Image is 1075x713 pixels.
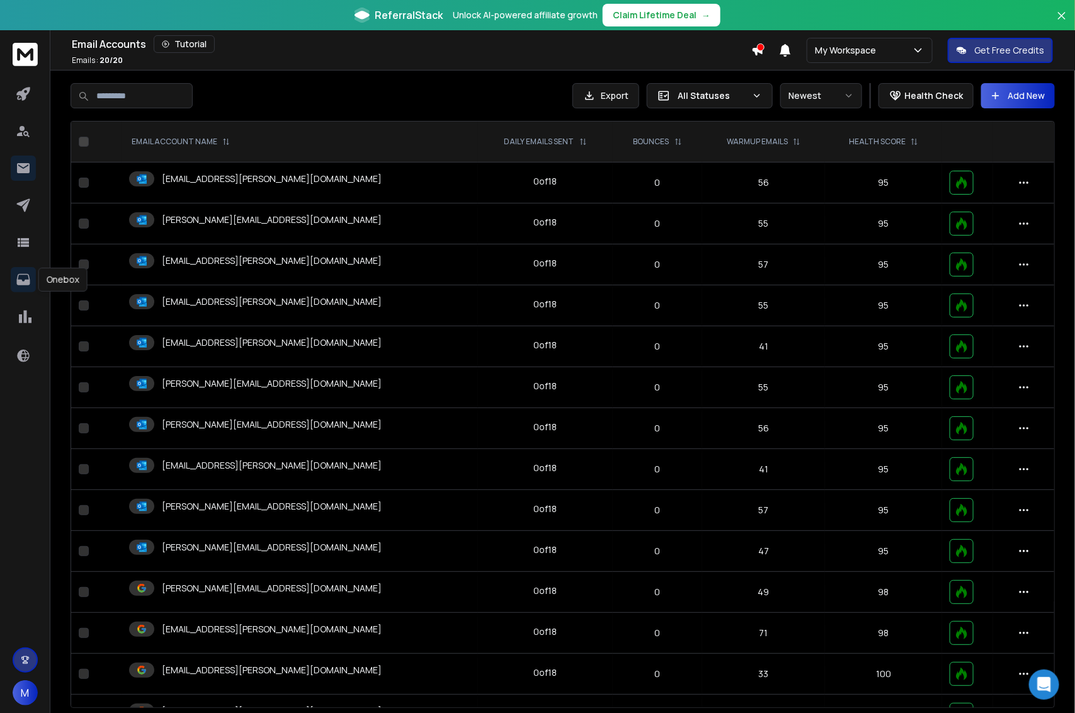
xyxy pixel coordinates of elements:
[162,173,382,185] p: [EMAIL_ADDRESS][PERSON_NAME][DOMAIN_NAME]
[825,285,942,326] td: 95
[534,339,557,351] div: 0 of 18
[620,627,695,639] p: 0
[825,367,942,408] td: 95
[162,500,382,513] p: [PERSON_NAME][EMAIL_ADDRESS][DOMAIN_NAME]
[702,408,825,449] td: 56
[13,680,38,705] button: M
[702,572,825,613] td: 49
[825,613,942,654] td: 98
[1054,8,1070,38] button: Close banner
[72,55,123,66] p: Emails :
[825,654,942,695] td: 100
[825,244,942,285] td: 95
[727,137,788,147] p: WARMUP EMAILS
[620,381,695,394] p: 0
[620,340,695,353] p: 0
[162,254,382,267] p: [EMAIL_ADDRESS][PERSON_NAME][DOMAIN_NAME]
[132,137,230,147] div: EMAIL ACCOUNT NAME
[904,89,963,102] p: Health Check
[849,137,906,147] p: HEALTH SCORE
[38,268,88,292] div: Onebox
[620,586,695,598] p: 0
[162,541,382,554] p: [PERSON_NAME][EMAIL_ADDRESS][DOMAIN_NAME]
[620,463,695,476] p: 0
[825,163,942,203] td: 95
[534,625,557,638] div: 0 of 18
[534,175,557,188] div: 0 of 18
[678,89,747,102] p: All Statuses
[534,462,557,474] div: 0 of 18
[504,137,574,147] p: DAILY EMAILS SENT
[780,83,862,108] button: Newest
[620,176,695,189] p: 0
[534,544,557,556] div: 0 of 18
[620,299,695,312] p: 0
[702,449,825,490] td: 41
[162,623,382,636] p: [EMAIL_ADDRESS][PERSON_NAME][DOMAIN_NAME]
[702,9,710,21] span: →
[634,137,669,147] p: BOUNCES
[825,531,942,572] td: 95
[162,214,382,226] p: [PERSON_NAME][EMAIL_ADDRESS][DOMAIN_NAME]
[154,35,215,53] button: Tutorial
[603,4,720,26] button: Claim Lifetime Deal→
[572,83,639,108] button: Export
[825,572,942,613] td: 98
[974,44,1044,57] p: Get Free Credits
[981,83,1055,108] button: Add New
[879,83,974,108] button: Health Check
[825,490,942,531] td: 95
[702,244,825,285] td: 57
[825,408,942,449] td: 95
[815,44,881,57] p: My Workspace
[162,664,382,676] p: [EMAIL_ADDRESS][PERSON_NAME][DOMAIN_NAME]
[375,8,443,23] span: ReferralStack
[702,163,825,203] td: 56
[702,326,825,367] td: 41
[948,38,1053,63] button: Get Free Credits
[825,203,942,244] td: 95
[162,418,382,431] p: [PERSON_NAME][EMAIL_ADDRESS][DOMAIN_NAME]
[72,35,751,53] div: Email Accounts
[534,216,557,229] div: 0 of 18
[534,421,557,433] div: 0 of 18
[453,9,598,21] p: Unlock AI-powered affiliate growth
[162,377,382,390] p: [PERSON_NAME][EMAIL_ADDRESS][DOMAIN_NAME]
[100,55,123,66] span: 20 / 20
[702,285,825,326] td: 55
[1029,670,1059,700] div: Open Intercom Messenger
[534,257,557,270] div: 0 of 18
[702,203,825,244] td: 55
[534,298,557,311] div: 0 of 18
[534,666,557,679] div: 0 of 18
[702,367,825,408] td: 55
[702,490,825,531] td: 57
[620,668,695,680] p: 0
[162,336,382,349] p: [EMAIL_ADDRESS][PERSON_NAME][DOMAIN_NAME]
[702,613,825,654] td: 71
[702,654,825,695] td: 33
[162,459,382,472] p: [EMAIL_ADDRESS][PERSON_NAME][DOMAIN_NAME]
[620,258,695,271] p: 0
[534,585,557,597] div: 0 of 18
[825,449,942,490] td: 95
[534,380,557,392] div: 0 of 18
[825,326,942,367] td: 95
[162,582,382,595] p: [PERSON_NAME][EMAIL_ADDRESS][DOMAIN_NAME]
[620,545,695,557] p: 0
[702,531,825,572] td: 47
[620,504,695,516] p: 0
[162,295,382,308] p: [EMAIL_ADDRESS][PERSON_NAME][DOMAIN_NAME]
[620,422,695,435] p: 0
[620,217,695,230] p: 0
[534,503,557,515] div: 0 of 18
